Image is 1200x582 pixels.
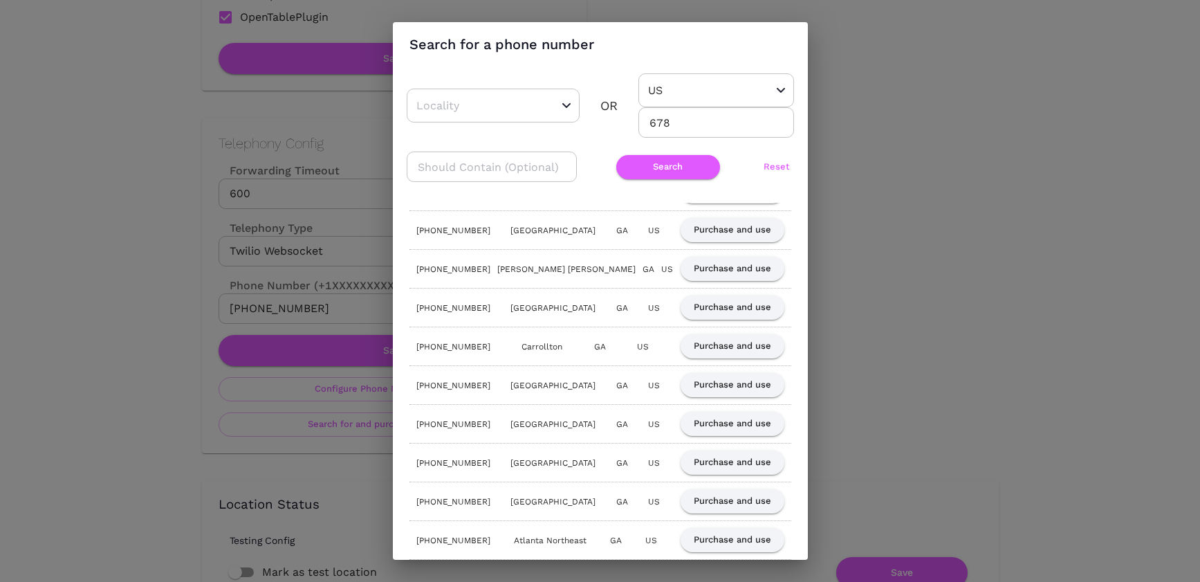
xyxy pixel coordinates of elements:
div: Atlanta Northeast [514,534,587,547]
div: [PHONE_NUMBER] [416,417,490,431]
div: Carrollton [521,340,562,354]
button: Purchase and use [681,218,784,242]
div: US [648,456,660,470]
div: US [661,262,673,276]
button: Open [558,98,575,114]
input: Country [645,80,745,101]
div: [PHONE_NUMBER] [416,224,490,237]
input: Locality [413,95,530,116]
button: Purchase and use [681,295,784,320]
button: Purchase and use [681,257,784,281]
div: US [648,301,660,315]
button: Purchase and use [681,528,784,552]
button: Purchase and use [681,412,784,436]
button: Purchase and use [681,373,784,397]
div: [GEOGRAPHIC_DATA] [510,456,596,470]
button: Reset [759,155,794,179]
div: [GEOGRAPHIC_DATA] [510,301,596,315]
div: [PHONE_NUMBER] [416,301,490,315]
div: [PERSON_NAME] [PERSON_NAME] [497,262,636,276]
div: [GEOGRAPHIC_DATA] [510,379,596,392]
button: Open [773,82,789,99]
div: US [648,495,660,509]
div: [PHONE_NUMBER] [416,340,490,354]
h2: Search for a phone number [393,22,808,66]
div: [PHONE_NUMBER] [416,379,490,392]
div: US [648,379,660,392]
div: US [648,224,660,237]
button: Purchase and use [681,334,784,358]
div: GA [643,262,654,276]
input: Should Contain (Optional) [407,152,577,182]
div: GA [616,456,628,470]
button: Search [616,155,720,179]
div: [PHONE_NUMBER] [416,534,490,547]
div: GA [594,340,606,354]
div: [PHONE_NUMBER] [416,456,490,470]
div: [GEOGRAPHIC_DATA] [510,224,596,237]
div: [GEOGRAPHIC_DATA] [510,417,596,431]
div: [GEOGRAPHIC_DATA] [510,495,596,509]
input: Area Code [638,107,794,138]
button: Purchase and use [681,489,784,513]
div: GA [610,534,622,547]
button: Purchase and use [681,451,784,475]
div: US [637,340,649,354]
div: US [645,534,657,547]
div: [PHONE_NUMBER] [416,495,490,509]
div: GA [616,224,628,237]
div: OR [600,96,618,116]
div: GA [616,301,628,315]
div: GA [616,495,628,509]
div: [PHONE_NUMBER] [416,262,490,276]
div: GA [616,379,628,392]
div: US [648,417,660,431]
div: GA [616,417,628,431]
